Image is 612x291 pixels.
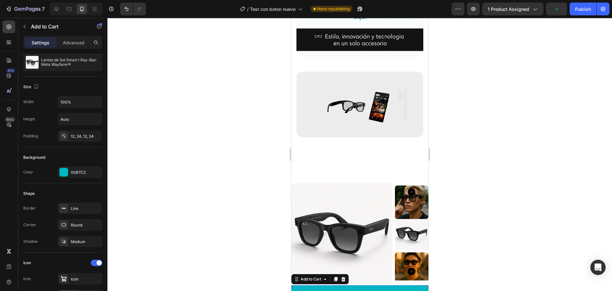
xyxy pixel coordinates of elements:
div: Shadow [23,239,38,244]
div: 00B7C2 [71,170,101,175]
span: 1 product assigned [488,6,529,12]
button: Publish [570,3,596,15]
div: Agregar al carrito [51,271,94,281]
div: Icon [23,276,31,282]
div: Shape [23,191,35,196]
div: Icon [71,276,101,282]
div: Publish [575,6,591,12]
iframe: Design area [291,18,428,291]
div: Beta [5,117,15,122]
p: 7 [42,5,45,13]
div: 12, 24, 12, 24 [71,134,101,139]
button: 1 product assigned [482,3,543,15]
img: product feature img [26,56,39,69]
div: Height [23,116,35,122]
button: 7 [3,3,47,15]
div: Background [23,155,45,160]
div: Add to Cart [8,258,31,264]
div: Medium [71,239,101,245]
span: / [247,6,249,12]
span: Need republishing [317,6,350,12]
p: Lentes de Sol Smart l Ray-Ban Meta Wayfarer® [41,58,100,67]
p: Settings [32,39,49,46]
div: Corner [23,222,36,228]
div: Size [23,83,40,91]
p: Advanced [63,39,84,46]
div: Line [71,206,101,211]
span: Test con boton nuevo [250,6,295,12]
div: 450 [6,68,15,73]
div: Padding [23,133,38,139]
div: Width [23,99,34,105]
div: Open Intercom Messenger [590,260,606,275]
div: Color [23,169,33,175]
div: Border [23,205,36,211]
div: Undo/Redo [120,3,146,15]
p: Add to Cart [31,23,85,30]
input: Auto [58,96,102,108]
input: Auto [58,113,102,125]
div: Round [71,222,101,228]
div: Icon [23,260,31,266]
